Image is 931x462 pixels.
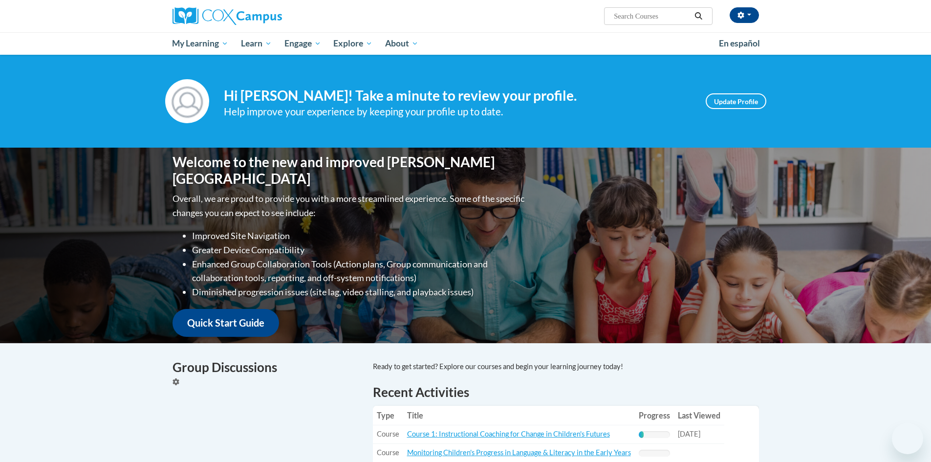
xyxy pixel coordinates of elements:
[613,10,691,22] input: Search Courses
[719,38,760,48] span: En español
[173,7,282,25] img: Cox Campus
[691,10,706,22] button: Search
[173,154,527,187] h1: Welcome to the new and improved [PERSON_NAME][GEOGRAPHIC_DATA]
[173,309,279,337] a: Quick Start Guide
[407,448,631,457] a: Monitoring Children's Progress in Language & Literacy in the Early Years
[892,423,923,454] iframe: Button to launch messaging window
[373,383,759,401] h1: Recent Activities
[730,7,759,23] button: Account Settings
[377,448,399,457] span: Course
[192,285,527,299] li: Diminished progression issues (site lag, video stalling, and playback issues)
[639,431,644,438] div: Progress, %
[192,243,527,257] li: Greater Device Compatibility
[158,32,774,55] div: Main menu
[173,7,358,25] a: Cox Campus
[678,430,700,438] span: [DATE]
[674,406,724,425] th: Last Viewed
[278,32,327,55] a: Engage
[173,192,527,220] p: Overall, we are proud to provide you with a more streamlined experience. Some of the specific cha...
[224,104,691,120] div: Help improve your experience by keeping your profile up to date.
[224,88,691,104] h4: Hi [PERSON_NAME]! Take a minute to review your profile.
[377,430,399,438] span: Course
[385,38,418,49] span: About
[284,38,321,49] span: Engage
[166,32,235,55] a: My Learning
[192,257,527,286] li: Enhanced Group Collaboration Tools (Action plans, Group communication and collaboration tools, re...
[333,38,372,49] span: Explore
[706,93,766,109] a: Update Profile
[173,358,358,377] h4: Group Discussions
[165,79,209,123] img: Profile Image
[379,32,425,55] a: About
[172,38,228,49] span: My Learning
[407,430,610,438] a: Course 1: Instructional Coaching for Change in Children's Futures
[235,32,278,55] a: Learn
[192,229,527,243] li: Improved Site Navigation
[241,38,272,49] span: Learn
[635,406,674,425] th: Progress
[403,406,635,425] th: Title
[713,33,766,54] a: En español
[373,406,403,425] th: Type
[327,32,379,55] a: Explore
